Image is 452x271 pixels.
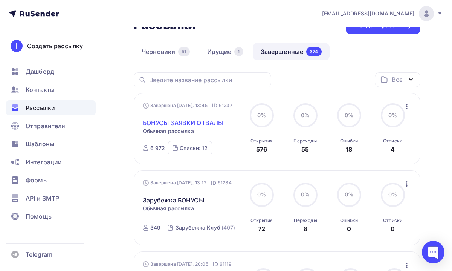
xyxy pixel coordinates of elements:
[143,205,194,212] span: Обычная рассылка
[26,250,52,259] span: Telegram
[6,100,96,115] a: Рассылки
[27,41,83,51] div: Создать рассылку
[178,47,189,56] div: 51
[301,112,310,118] span: 0%
[340,138,358,144] div: Ошибки
[250,217,273,224] div: Открытия
[6,64,96,79] a: Дашборд
[253,43,330,60] a: Завершенные374
[301,145,309,154] div: 55
[134,43,198,60] a: Черновики51
[256,145,267,154] div: 576
[322,10,414,17] span: [EMAIL_ADDRESS][DOMAIN_NAME]
[26,139,54,149] span: Шаблоны
[220,260,232,268] span: 61119
[294,217,317,224] div: Переходы
[345,112,353,118] span: 0%
[26,103,55,112] span: Рассылки
[143,102,232,109] div: Завершена [DATE], 13:45
[257,112,266,118] span: 0%
[375,72,420,87] button: Все
[26,158,62,167] span: Интеграции
[347,224,351,233] div: 0
[388,112,397,118] span: 0%
[391,145,395,154] div: 4
[26,67,54,76] span: Дашборд
[304,224,307,233] div: 8
[6,173,96,188] a: Формы
[26,212,52,221] span: Помощь
[212,102,217,109] span: ID
[143,179,232,187] div: Завершена [DATE], 13:12
[150,224,160,231] div: 349
[383,138,402,144] div: Отписки
[180,144,208,152] div: Списки: 12
[143,196,204,205] a: Зарубежка БОНУСЫ
[257,191,266,198] span: 0%
[26,85,55,94] span: Контакты
[221,224,235,231] div: (407)
[143,260,232,268] div: Завершена [DATE], 20:05
[211,179,216,187] span: ID
[143,127,194,135] span: Обычная рассылка
[234,47,243,56] div: 1
[26,194,59,203] span: API и SMTP
[346,145,352,154] div: 18
[258,224,265,233] div: 72
[322,6,443,21] a: [EMAIL_ADDRESS][DOMAIN_NAME]
[6,82,96,97] a: Контакты
[388,191,397,198] span: 0%
[219,102,232,109] span: 61237
[149,76,267,84] input: Введите название рассылки
[383,217,402,224] div: Отписки
[26,176,48,185] span: Формы
[301,191,310,198] span: 0%
[175,222,236,234] a: Зарубежка Клуб (407)
[6,136,96,152] a: Шаблоны
[293,138,317,144] div: Переходы
[26,121,66,130] span: Отправители
[218,179,232,187] span: 61234
[143,118,224,127] a: БОНУСЫ ЗАЯВКИ ОТВАЛЫ
[199,43,251,60] a: Идущие1
[345,191,353,198] span: 0%
[6,118,96,133] a: Отправители
[150,144,165,152] div: 6 972
[391,224,395,233] div: 0
[213,260,218,268] span: ID
[306,47,321,56] div: 374
[340,217,358,224] div: Ошибки
[250,138,273,144] div: Открытия
[176,224,220,231] div: Зарубежка Клуб
[392,75,402,84] div: Все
